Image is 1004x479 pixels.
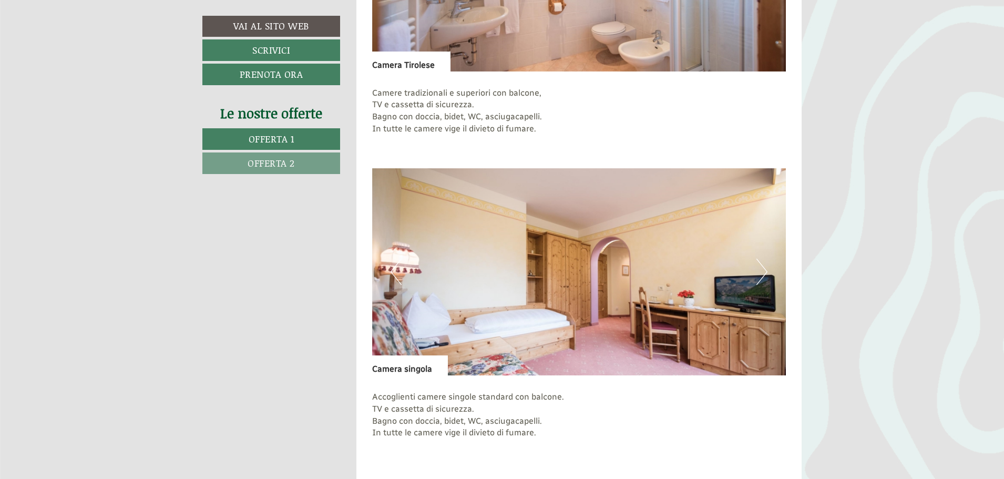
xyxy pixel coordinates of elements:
p: Camere tradizionali e superiori con balcone, TV e cassetta di sicurezza. Bagno con doccia, bidet,... [372,87,786,147]
div: Camera singola [372,355,448,375]
div: Le nostre offerte [202,104,340,123]
div: Camera Tirolese [372,52,450,72]
button: Previous [391,259,402,285]
span: Offerta 2 [248,156,295,170]
span: Offerta 1 [249,132,294,146]
a: Vai al sito web [202,16,340,37]
button: Next [756,259,767,285]
a: Scrivici [202,39,340,61]
p: Accoglienti camere singole standard con balcone. TV e cassetta di sicurezza. Bagno con doccia, bi... [372,391,786,451]
img: image [372,168,786,375]
a: Prenota ora [202,64,340,85]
